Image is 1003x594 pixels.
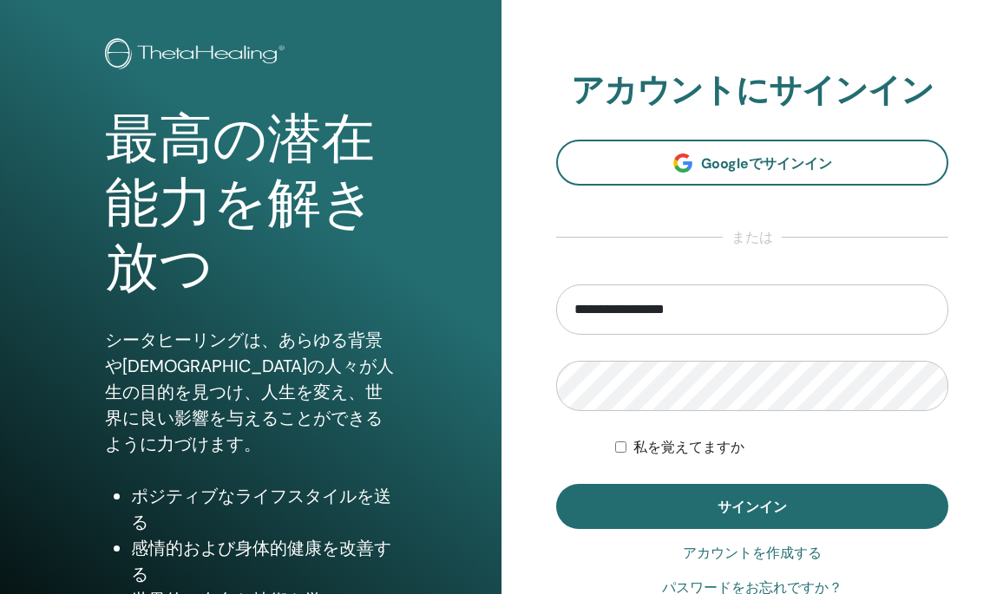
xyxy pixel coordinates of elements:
[683,545,822,561] font: アカウントを作成する
[105,108,376,299] font: 最高の潜在能力を解き放つ
[633,439,744,455] font: 私を覚えてますか
[556,140,948,186] a: Googleでサインイン
[615,437,948,458] div: 無期限または手動でログアウトするまで認証を維持する
[131,485,391,533] font: ポジティブなライフスタイルを送る
[731,228,773,246] font: または
[701,154,832,173] font: Googleでサインイン
[683,543,822,564] a: アカウントを作成する
[105,329,394,455] font: シータヒーリングは、あらゆる背景や[DEMOGRAPHIC_DATA]の人々が人生の目的を見つけ、人生を変え、世界に良い影響を与えることができるように力づけます。
[718,498,787,516] font: サインイン
[571,69,934,112] font: アカウントにサインイン
[556,484,948,529] button: サインイン
[131,537,391,585] font: 感情的および身体的健康を改善する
